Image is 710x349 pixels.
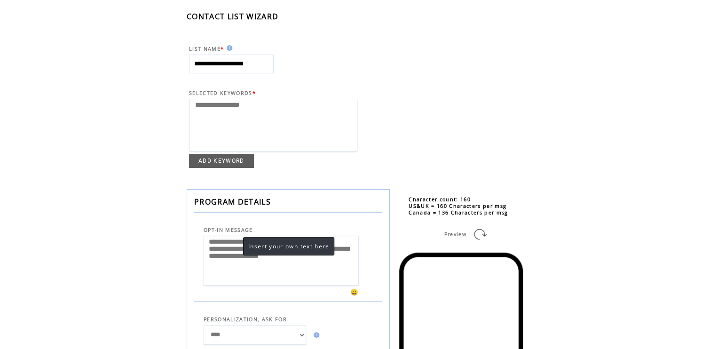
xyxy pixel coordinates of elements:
img: help.gif [224,45,232,51]
span: CONTACT LIST WIZARD [187,11,278,22]
span: Preview [444,231,466,238]
img: help.gif [311,332,319,338]
span: LIST NAME [189,46,221,52]
span: PROGRAM DETAILS [194,197,271,207]
span: Character count: 160 [409,196,471,203]
span: OPT-IN MESSAGE [204,227,253,233]
span: US&UK = 160 Characters per msg [409,203,506,209]
span: Insert your own text here [248,242,329,250]
span: SELECTED KEYWORDS [189,90,252,96]
a: ADD KEYWORD [189,154,254,168]
span: Canada = 136 Characters per msg [409,209,508,216]
span: PERSONALIZATION, ASK FOR [204,316,287,323]
span: 😀 [350,288,359,296]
